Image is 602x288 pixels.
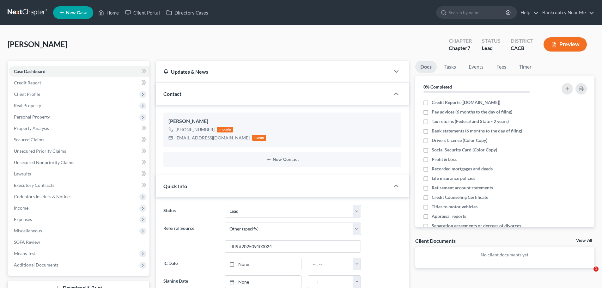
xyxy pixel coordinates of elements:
span: Property Analysis [14,126,49,131]
label: Signing Date [160,275,221,288]
span: Additional Documents [14,262,58,267]
span: Recorded mortgages and deeds [432,166,493,172]
span: 7 [467,45,470,51]
div: Client Documents [415,237,456,244]
span: SOFA Review [14,239,40,245]
span: New Case [66,10,87,15]
div: mobile [217,127,233,132]
span: Secured Claims [14,137,44,142]
a: Home [95,7,122,18]
a: Events [464,61,489,73]
span: Bank statements (6 months to the day of filing) [432,128,522,134]
span: Miscellaneous [14,228,42,233]
a: None [225,258,301,270]
span: Client Profile [14,91,40,97]
span: Executory Contracts [14,182,54,188]
span: Contact [163,91,181,97]
div: [PERSON_NAME] [168,118,396,125]
button: Preview [544,37,587,52]
span: Appraisal reports [432,213,466,219]
label: Referral Source [160,223,221,253]
span: Codebtors Insiders & Notices [14,194,71,199]
span: Separation agreements or decrees of divorces [432,223,521,229]
a: Fees [491,61,511,73]
span: Personal Property [14,114,50,119]
input: Other Referral Source [225,241,361,253]
a: SOFA Review [9,236,149,248]
a: Bankruptcy Near Me [539,7,594,18]
span: Titles to motor vehicles [432,204,477,210]
span: Unsecured Nonpriority Claims [14,160,74,165]
span: 1 [593,267,599,272]
button: New Contact [168,157,396,162]
a: Timer [514,61,537,73]
span: Tax returns (Federal and State - 2 years) [432,118,509,125]
a: Executory Contracts [9,180,149,191]
div: [EMAIL_ADDRESS][DOMAIN_NAME] [175,135,250,141]
span: Pay advices (6 months to the day of filing) [432,109,512,115]
span: Case Dashboard [14,69,46,74]
div: District [511,37,533,45]
div: Updates & News [163,68,382,75]
a: Docs [415,61,437,73]
span: Real Property [14,103,41,108]
a: Credit Report [9,77,149,89]
div: Chapter [449,45,472,52]
label: Status [160,205,221,218]
a: Unsecured Nonpriority Claims [9,157,149,168]
span: Life insurance policies [432,175,475,181]
a: Client Portal [122,7,163,18]
a: None [225,276,301,288]
div: CACB [511,45,533,52]
span: Profit & Loss [432,156,457,162]
a: Lawsuits [9,168,149,180]
span: Drivers License (Color Copy) [432,137,487,144]
div: home [252,135,266,141]
a: Secured Claims [9,134,149,145]
span: [PERSON_NAME] [8,40,67,49]
strong: 0% Completed [423,84,452,89]
div: [PHONE_NUMBER] [175,126,215,133]
input: -- : -- [308,258,354,270]
input: -- : -- [308,276,354,288]
a: View All [576,238,592,243]
a: Unsecured Priority Claims [9,145,149,157]
p: No client documents yet. [420,252,589,258]
span: Credit Counseling Certificate [432,194,488,200]
div: Status [482,37,501,45]
a: Tasks [439,61,461,73]
span: Means Test [14,251,36,256]
span: Retirement account statements [432,185,493,191]
span: Expenses [14,217,32,222]
span: Credit Reports ([DOMAIN_NAME]) [432,99,500,106]
span: Unsecured Priority Claims [14,148,66,154]
div: Lead [482,45,501,52]
iframe: Intercom live chat [581,267,596,282]
label: IC Date [160,258,221,270]
input: Search by name... [449,7,507,18]
a: Case Dashboard [9,66,149,77]
span: Lawsuits [14,171,31,176]
span: Social Security Card (Color Copy) [432,147,497,153]
a: Directory Cases [163,7,211,18]
span: Income [14,205,28,211]
span: Credit Report [14,80,41,85]
div: Chapter [449,37,472,45]
span: Quick Info [163,183,187,189]
a: Property Analysis [9,123,149,134]
a: Help [517,7,538,18]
